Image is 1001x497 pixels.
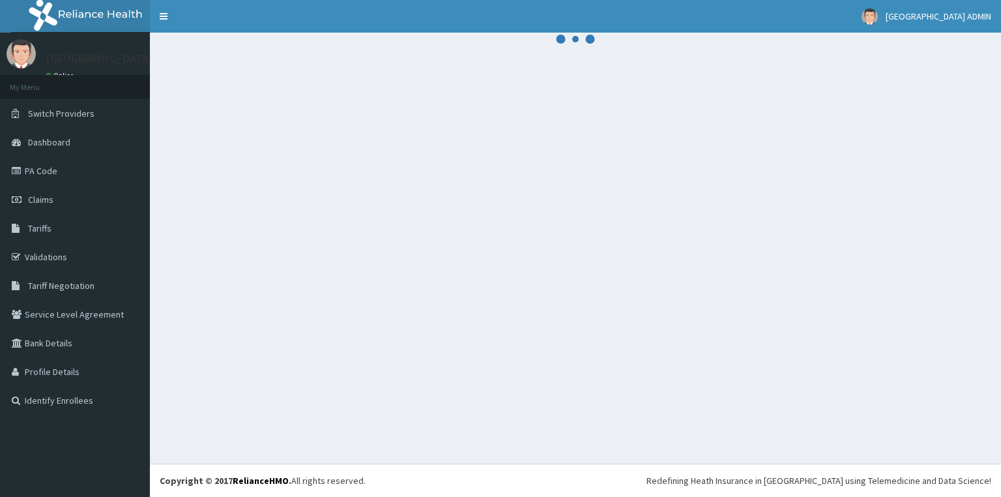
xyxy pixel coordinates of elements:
[233,475,289,487] a: RelianceHMO
[7,39,36,68] img: User Image
[886,10,991,22] span: [GEOGRAPHIC_DATA] ADMIN
[556,20,595,59] svg: audio-loading
[28,108,94,119] span: Switch Providers
[28,280,94,292] span: Tariff Negotiation
[28,194,53,205] span: Claims
[150,464,1001,497] footer: All rights reserved.
[862,8,878,25] img: User Image
[46,53,188,65] p: [GEOGRAPHIC_DATA] ADMIN
[160,475,291,487] strong: Copyright © 2017 .
[28,222,51,234] span: Tariffs
[646,474,991,487] div: Redefining Heath Insurance in [GEOGRAPHIC_DATA] using Telemedicine and Data Science!
[46,71,77,80] a: Online
[28,136,70,148] span: Dashboard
